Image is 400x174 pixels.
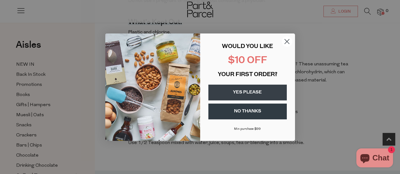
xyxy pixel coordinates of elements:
span: YOUR FIRST ORDER? [218,72,277,78]
span: $10 OFF [228,56,267,66]
span: WOULD YOU LIKE [222,44,273,50]
span: Min purchase $99 [234,127,261,131]
img: 43fba0fb-7538-40bc-babb-ffb1a4d097bc.jpeg [105,33,200,141]
button: NO THANKS [208,104,287,119]
inbox-online-store-chat: Shopify online store chat [354,148,395,169]
button: YES PLEASE [208,85,287,100]
button: Close dialog [281,36,292,47]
